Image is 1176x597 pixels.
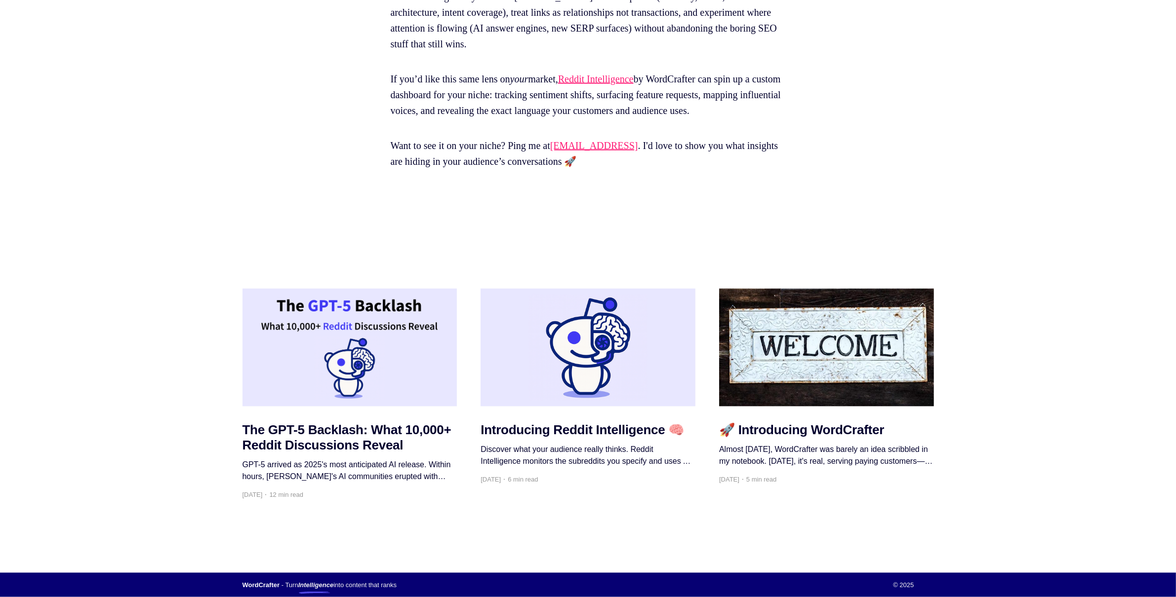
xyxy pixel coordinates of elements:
time: [DATE] [243,488,263,501]
section: - Turn into content that ranks [243,579,397,592]
div: Discover what your audience really thinks. Reddit Intelligence monitors the subreddits you specif... [481,444,695,467]
div: © 2025 [416,579,914,592]
a: 🚀 Introducing WordCrafter Almost [DATE], WordCrafter was barely an idea scribbled in my notebook.... [719,422,933,467]
a: Reddit Intelligence [558,74,634,84]
div: Almost [DATE], WordCrafter was barely an idea scribbled in my notebook. [DATE], it's real, servin... [719,444,933,467]
a: [EMAIL_ADDRESS] [550,140,638,151]
img: 🚀 Introducing WordCrafter [719,289,933,407]
a: WordCrafter [243,581,280,589]
img: The GPT-5 Backlash: What 10,000+ Reddit Discussions Reveal [243,289,457,407]
div: GPT-5 arrived as 2025's most anticipated AI release. Within hours, [PERSON_NAME]'s AI communities... [243,459,457,483]
a: The GPT-5 Backlash: What 10,000+ Reddit Discussions Reveal GPT-5 arrived as 2025's most anticipat... [243,422,457,483]
h2: The GPT-5 Backlash: What 10,000+ Reddit Discussions Reveal [243,422,457,453]
time: [DATE] [481,473,501,486]
h2: 🚀 Introducing WordCrafter [719,422,933,438]
p: Want to see it on your niche? Ping me at . I'd love to show you what insights are hiding in your ... [391,138,786,169]
p: If you’d like this same lens on market, by WordCrafter can spin up a custom dashboard for your ni... [391,71,786,118]
span: 12 min read [265,488,303,501]
em: your [510,74,528,84]
a: Introducing Reddit Intelligence 🧠 Discover what your audience really thinks. Reddit Intelligence ... [481,422,695,467]
time: [DATE] [719,473,739,486]
span: Intelligence [298,581,334,594]
img: Introducing Reddit Intelligence 🧠 [481,289,695,407]
span: 5 min read [742,473,776,486]
h2: Introducing Reddit Intelligence 🧠 [481,422,695,438]
span: 6 min read [504,473,538,486]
